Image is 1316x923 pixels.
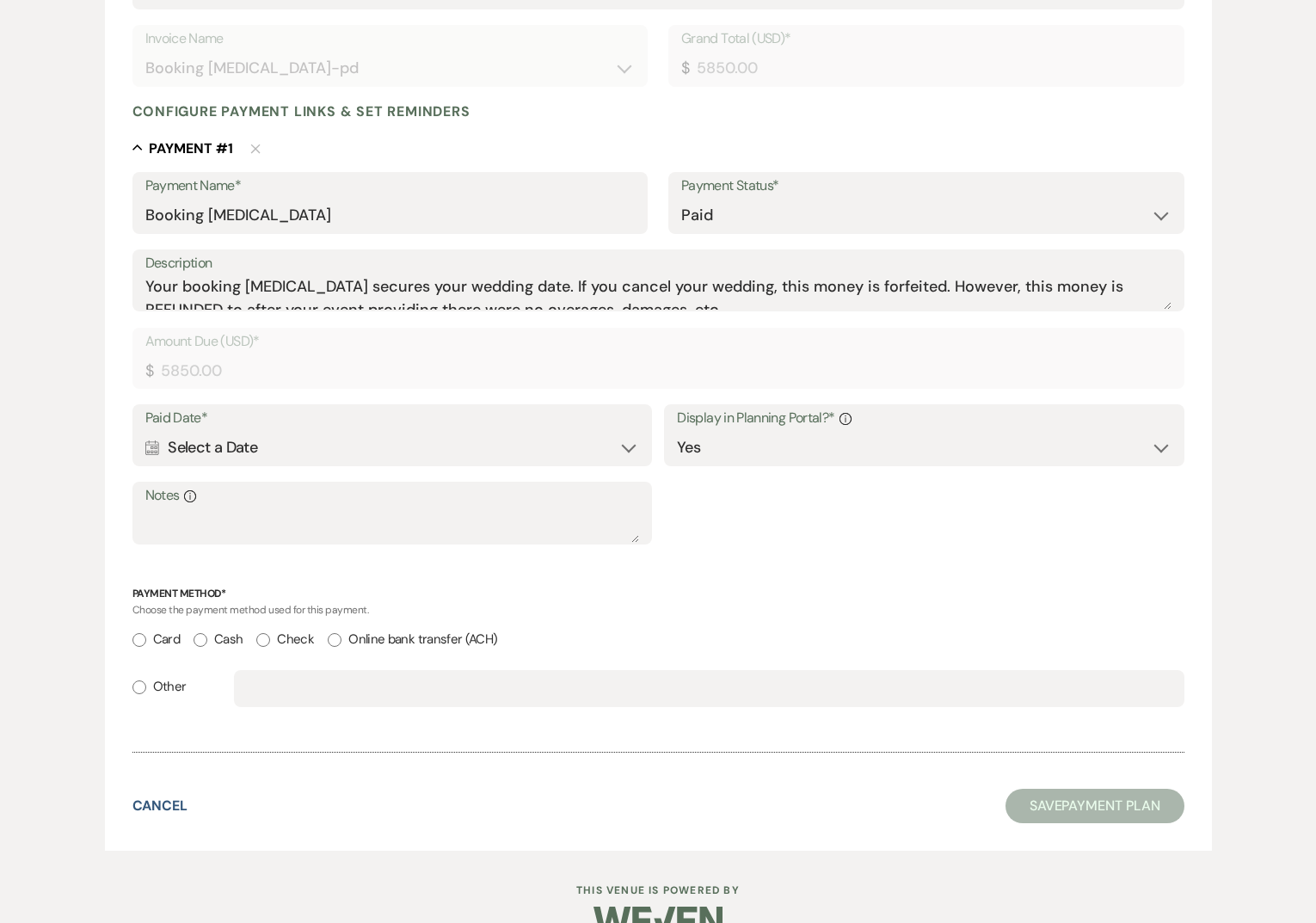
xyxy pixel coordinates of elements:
[145,27,636,52] label: Invoice Name
[681,57,689,80] div: $
[328,628,497,651] label: Online bank transfer (ACH)
[145,406,639,431] label: Paid Date*
[132,102,470,120] h4: Configure payment links & set reminders
[132,586,1184,602] p: Payment Method*
[149,139,233,158] h5: Payment # 1
[194,633,207,647] input: Cash
[145,251,1171,276] label: Description
[328,633,341,647] input: Online bank transfer (ACH)
[681,27,1171,52] label: Grand Total (USD)*
[145,360,153,383] div: $
[677,406,1171,431] label: Display in Planning Portal?*
[132,139,233,157] button: Payment #1
[145,483,639,508] label: Notes
[132,633,146,647] input: Card
[145,174,636,199] label: Payment Name*
[132,628,180,651] label: Card
[256,633,270,647] input: Check
[132,799,188,813] button: Cancel
[132,603,369,617] span: Choose the payment method used for this payment.
[132,680,146,694] input: Other
[132,675,187,698] label: Other
[145,329,1171,354] label: Amount Due (USD)*
[145,275,1171,310] textarea: Your booking [MEDICAL_DATA] secures your wedding date. If you cancel your wedding, this money is ...
[145,431,639,465] div: Select a Date
[256,628,314,651] label: Check
[681,174,1171,199] label: Payment Status*
[194,628,243,651] label: Cash
[1005,789,1184,823] button: SavePayment Plan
